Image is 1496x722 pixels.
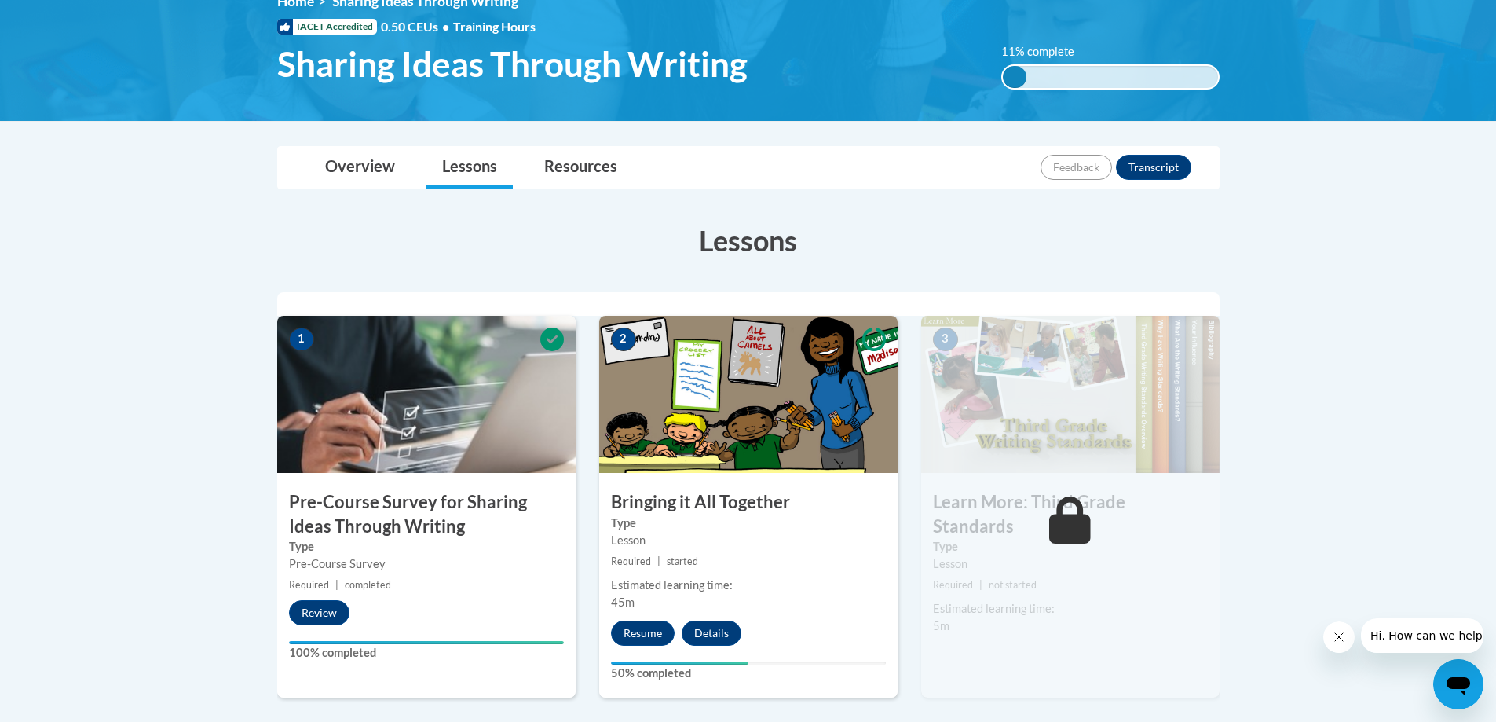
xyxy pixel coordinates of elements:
[277,19,377,35] span: IACET Accredited
[933,579,973,591] span: Required
[921,490,1220,539] h3: Learn More: Third Grade Standards
[277,43,748,85] span: Sharing Ideas Through Writing
[1361,618,1483,653] iframe: Message from company
[442,19,449,34] span: •
[611,577,886,594] div: Estimated learning time:
[453,19,536,34] span: Training Hours
[979,579,982,591] span: |
[611,662,748,665] div: Your progress
[277,221,1220,260] h3: Lessons
[1433,659,1483,709] iframe: Button to launch messaging window
[611,596,635,609] span: 45m
[1041,155,1112,180] button: Feedback
[611,621,675,646] button: Resume
[921,316,1220,473] img: Course Image
[611,555,651,567] span: Required
[289,600,349,625] button: Review
[529,147,633,189] a: Resources
[289,328,314,351] span: 1
[657,555,660,567] span: |
[289,555,564,573] div: Pre-Course Survey
[611,532,886,549] div: Lesson
[289,644,564,662] label: 100% completed
[611,665,886,682] label: 50% completed
[289,538,564,555] label: Type
[599,316,898,473] img: Course Image
[989,579,1037,591] span: not started
[933,555,1208,573] div: Lesson
[933,328,958,351] span: 3
[933,538,1208,555] label: Type
[1323,621,1355,653] iframe: Close message
[682,621,741,646] button: Details
[289,579,329,591] span: Required
[345,579,391,591] span: completed
[277,316,576,473] img: Course Image
[335,579,338,591] span: |
[277,490,576,539] h3: Pre-Course Survey for Sharing Ideas Through Writing
[667,555,698,567] span: started
[309,147,411,189] a: Overview
[933,600,1208,618] div: Estimated learning time:
[1001,43,1092,60] label: 11% complete
[599,490,898,515] h3: Bringing it All Together
[381,18,453,35] span: 0.50 CEUs
[933,619,949,632] span: 5m
[611,515,886,532] label: Type
[611,328,636,351] span: 2
[1003,66,1026,88] div: 11% complete
[9,11,127,24] span: Hi. How can we help?
[426,147,513,189] a: Lessons
[1116,155,1191,180] button: Transcript
[289,641,564,644] div: Your progress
